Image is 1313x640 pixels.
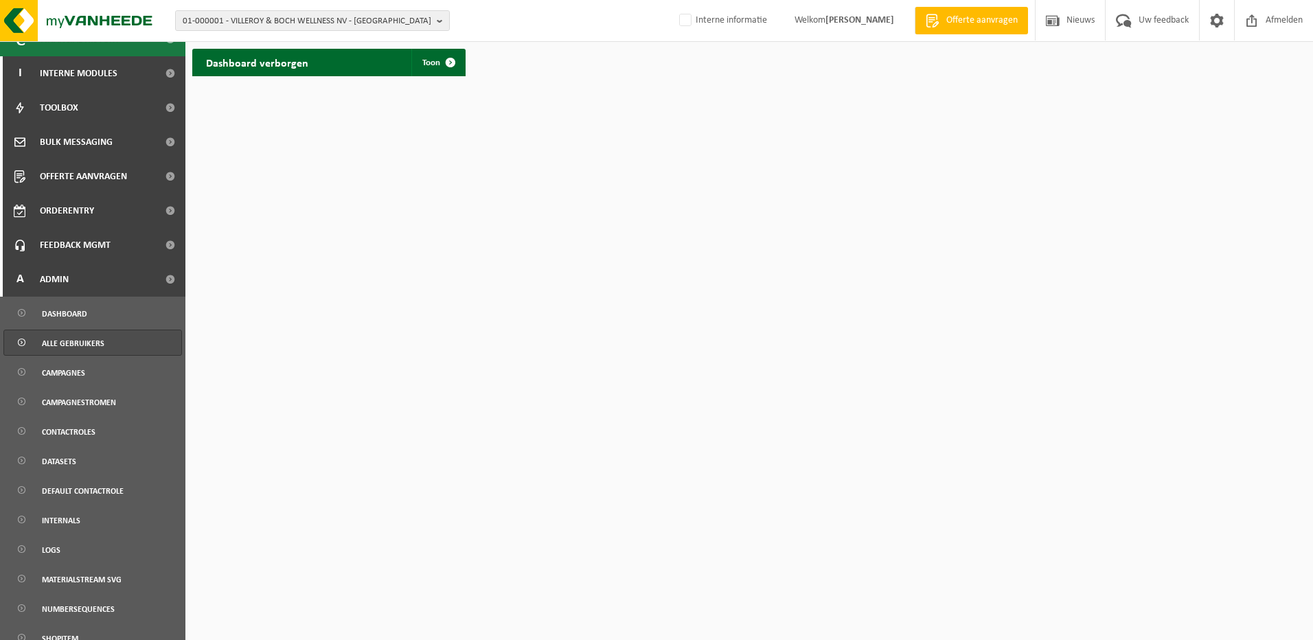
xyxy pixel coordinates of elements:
span: Internals [42,507,80,534]
span: Numbersequences [42,596,115,622]
span: Interne modules [40,56,117,91]
span: default contactrole [42,478,124,504]
span: Contactroles [42,419,95,445]
span: Datasets [42,448,76,475]
span: 01-000001 - VILLEROY & BOCH WELLNESS NV - [GEOGRAPHIC_DATA] [183,11,431,32]
a: Materialstream SVG [3,566,182,592]
span: Bulk Messaging [40,125,113,159]
span: Logs [42,537,60,563]
span: Orderentry Goedkeuring [40,194,155,228]
strong: [PERSON_NAME] [825,15,894,25]
a: default contactrole [3,477,182,503]
a: Logs [3,536,182,562]
span: Offerte aanvragen [40,159,127,194]
span: Toon [422,58,440,67]
a: Internals [3,507,182,533]
a: Offerte aanvragen [915,7,1028,34]
span: Campagnes [42,360,85,386]
a: Alle gebruikers [3,330,182,356]
h2: Dashboard verborgen [192,49,322,76]
a: Campagnestromen [3,389,182,415]
a: Campagnes [3,359,182,385]
span: I [14,56,26,91]
span: Feedback MGMT [40,228,111,262]
span: Offerte aanvragen [943,14,1021,27]
span: Toolbox [40,91,78,125]
a: Dashboard [3,300,182,326]
span: A [14,262,26,297]
span: Materialstream SVG [42,567,122,593]
button: 01-000001 - VILLEROY & BOCH WELLNESS NV - [GEOGRAPHIC_DATA] [175,10,450,31]
a: Contactroles [3,418,182,444]
label: Interne informatie [676,10,767,31]
span: Alle gebruikers [42,330,104,356]
span: Campagnestromen [42,389,116,415]
a: Toon [411,49,464,76]
span: Dashboard [42,301,87,327]
a: Datasets [3,448,182,474]
span: Admin [40,262,69,297]
a: Numbersequences [3,595,182,621]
